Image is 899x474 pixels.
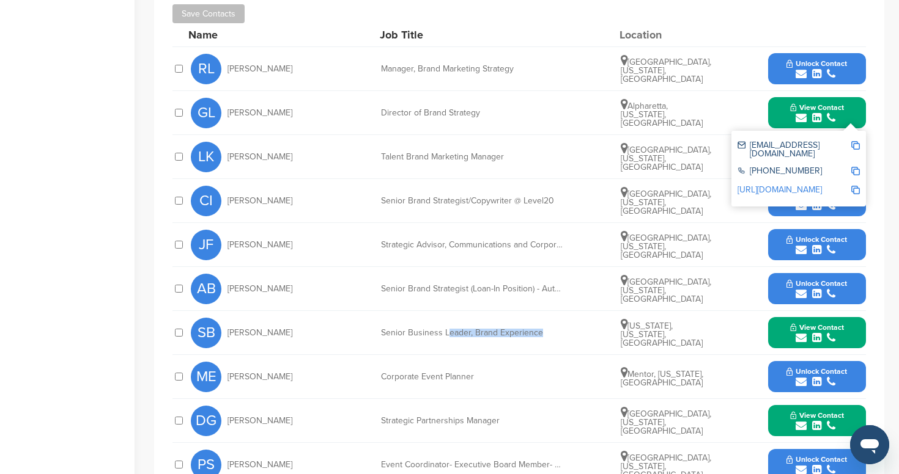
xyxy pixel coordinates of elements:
span: GL [191,98,221,128]
a: [URL][DOMAIN_NAME] [738,184,822,195]
span: LK [191,142,221,172]
span: SB [191,318,221,348]
div: Job Title [380,29,563,40]
div: [PHONE_NUMBER] [738,167,851,177]
img: Copy [851,141,860,150]
img: Copy [851,167,860,175]
span: [PERSON_NAME] [228,153,292,161]
span: CI [191,186,221,216]
span: Unlock Contact [786,367,847,376]
div: Talent Brand Marketing Manager [381,153,564,161]
span: Unlock Contact [786,455,847,464]
span: Alpharetta, [US_STATE], [GEOGRAPHIC_DATA] [621,101,703,128]
button: View Contact [775,95,859,131]
div: Name [188,29,323,40]
span: [GEOGRAPHIC_DATA], [US_STATE], [GEOGRAPHIC_DATA] [621,277,711,304]
span: DG [191,406,221,436]
span: View Contact [790,323,844,332]
span: [PERSON_NAME] [228,417,292,425]
div: Strategic Advisor, Communications and Corporate Culture, DEI, ESG, and Employee Brand [381,241,564,249]
button: Save Contacts [172,4,245,23]
img: Copy [851,186,860,194]
span: [PERSON_NAME] [228,461,292,469]
div: Event Coordinator- Executive Board Member- PLANetA [381,461,564,469]
button: Unlock Contact [772,359,862,395]
span: Unlock Contact [786,235,847,244]
span: [GEOGRAPHIC_DATA], [US_STATE], [GEOGRAPHIC_DATA] [621,233,711,260]
span: [PERSON_NAME] [228,329,292,337]
button: Unlock Contact [772,271,862,307]
div: Manager, Brand Marketing Strategy [381,65,564,73]
span: JF [191,230,221,260]
span: [PERSON_NAME] [228,285,292,293]
span: RL [191,54,221,84]
button: View Contact [775,315,859,351]
div: [EMAIL_ADDRESS][DOMAIN_NAME] [738,141,851,158]
span: [PERSON_NAME] [228,373,292,381]
span: [GEOGRAPHIC_DATA], [US_STATE], [GEOGRAPHIC_DATA] [621,189,711,216]
div: Corporate Event Planner [381,373,564,381]
span: ME [191,362,221,392]
div: Senior Business Leader, Brand Experience [381,329,564,337]
span: View Contact [790,103,844,112]
button: Unlock Contact [772,51,862,87]
span: Unlock Contact [786,279,847,288]
button: View Contact [775,403,859,439]
span: [GEOGRAPHIC_DATA], [US_STATE], [GEOGRAPHIC_DATA] [621,145,711,172]
span: [GEOGRAPHIC_DATA], [US_STATE], [GEOGRAPHIC_DATA] [621,409,711,436]
div: Senior Brand Strategist/Copywriter @ Level20 [381,197,564,205]
span: [PERSON_NAME] [228,197,292,205]
span: Mentor, [US_STATE], [GEOGRAPHIC_DATA] [621,369,703,388]
div: Director of Brand Strategy [381,109,564,117]
iframe: Button to launch messaging window [850,425,889,464]
span: View Contact [790,411,844,420]
div: Senior Brand Strategist (Loan-In Position) - Auto Business Line [381,285,564,293]
span: [US_STATE], [US_STATE], [GEOGRAPHIC_DATA] [621,321,703,348]
span: [GEOGRAPHIC_DATA], [US_STATE], [GEOGRAPHIC_DATA] [621,57,711,84]
span: [PERSON_NAME] [228,241,292,249]
span: AB [191,274,221,304]
button: Unlock Contact [772,227,862,263]
div: Strategic Partnerships Manager [381,417,564,425]
div: Location [620,29,711,40]
span: [PERSON_NAME] [228,65,292,73]
span: Unlock Contact [786,59,847,68]
span: [PERSON_NAME] [228,109,292,117]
